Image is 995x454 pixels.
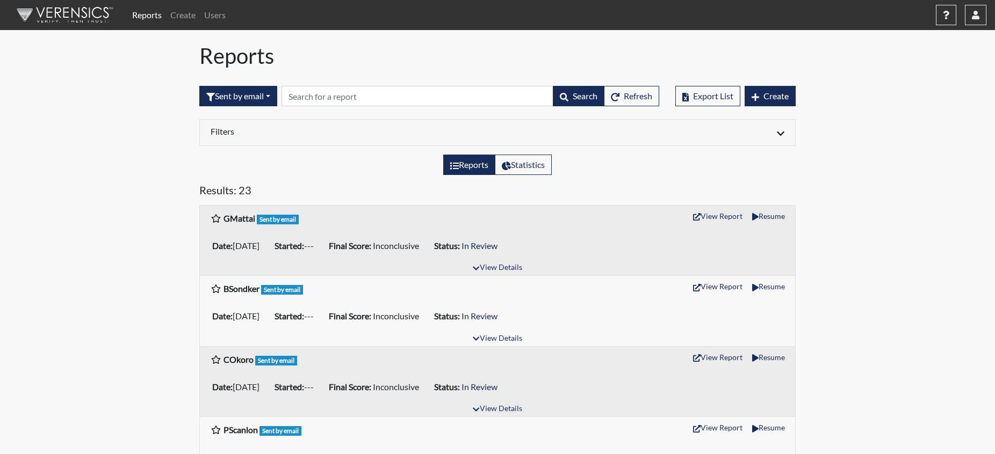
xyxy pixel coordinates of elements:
[373,240,419,251] span: Inconclusive
[747,208,790,224] button: Resume
[223,424,258,435] b: PScanlon
[329,382,371,392] b: Final Score:
[604,86,659,106] button: Refresh
[693,91,733,101] span: Export List
[275,240,304,251] b: Started:
[200,4,230,26] a: Users
[495,155,552,175] label: View statistics about completed interviews
[270,378,325,396] li: ---
[212,311,233,321] b: Date:
[624,91,652,101] span: Refresh
[573,91,597,101] span: Search
[373,382,419,392] span: Inconclusive
[203,126,792,139] div: Click to expand/collapse filters
[745,86,796,106] button: Create
[212,240,233,251] b: Date:
[211,126,489,136] h6: Filters
[373,311,419,321] span: Inconclusive
[434,240,460,251] b: Status:
[208,378,270,396] li: [DATE]
[255,356,297,365] span: Sent by email
[763,91,789,101] span: Create
[468,261,527,275] button: View Details
[166,4,200,26] a: Create
[270,307,325,325] li: ---
[468,332,527,346] button: View Details
[223,354,254,364] b: COkoro
[261,285,303,295] span: Sent by email
[468,402,527,416] button: View Details
[462,240,497,251] span: In Review
[199,43,796,69] h1: Reports
[688,208,747,224] button: View Report
[329,311,371,321] b: Final Score:
[199,86,277,106] button: Sent by email
[688,278,747,295] button: View Report
[208,307,270,325] li: [DATE]
[747,419,790,436] button: Resume
[747,278,790,295] button: Resume
[688,419,747,436] button: View Report
[199,184,796,201] h5: Results: 23
[223,213,255,223] b: GMattai
[199,86,277,106] div: Filter by interview status
[688,349,747,365] button: View Report
[257,215,299,224] span: Sent by email
[434,382,460,392] b: Status:
[275,382,304,392] b: Started:
[282,86,553,106] input: Search by Registration ID, Interview Number, or Investigation Name.
[462,382,497,392] span: In Review
[675,86,740,106] button: Export List
[270,237,325,254] li: ---
[223,283,259,294] b: BSondker
[208,237,270,254] li: [DATE]
[212,382,233,392] b: Date:
[462,311,497,321] span: In Review
[443,155,495,175] label: View the list of reports
[434,311,460,321] b: Status:
[553,86,604,106] button: Search
[259,426,301,436] span: Sent by email
[747,349,790,365] button: Resume
[275,311,304,321] b: Started:
[329,240,371,251] b: Final Score:
[128,4,166,26] a: Reports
